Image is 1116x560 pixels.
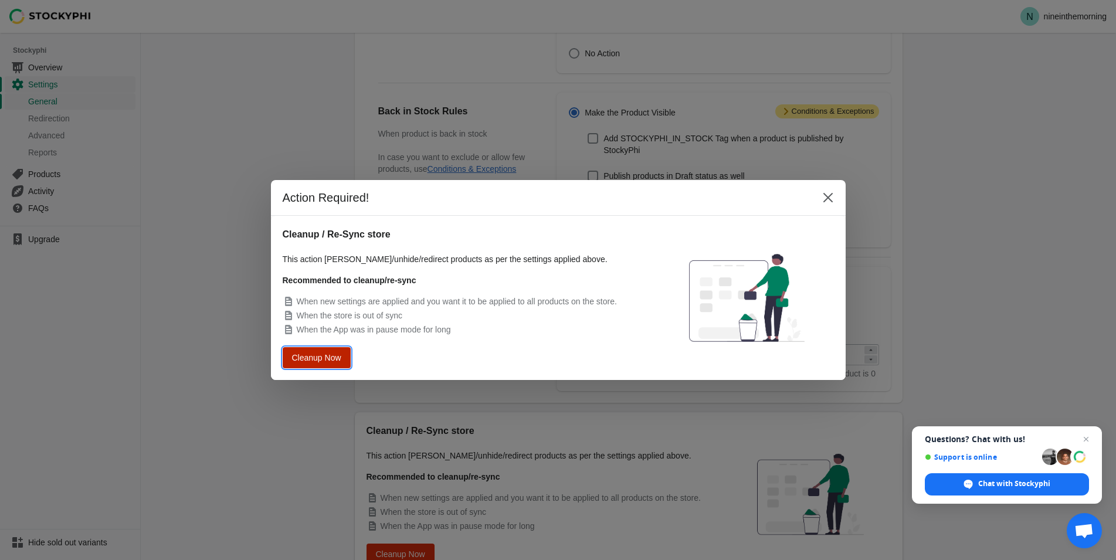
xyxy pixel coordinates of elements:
h2: Action Required! [283,189,806,206]
span: Cleanup Now [292,353,341,362]
div: Open chat [1067,513,1102,548]
button: Close [818,187,839,208]
span: Questions? Chat with us! [925,435,1089,444]
span: When the App was in pause mode for long [297,325,451,334]
span: Close chat [1079,432,1093,446]
span: When new settings are applied and you want it to be applied to all products on the store. [297,297,617,306]
span: When the store is out of sync [297,311,403,320]
h2: Cleanup / Re-Sync store [283,228,648,242]
button: Cleanup Now [283,347,350,368]
div: Chat with Stockyphi [925,473,1089,495]
p: This action [PERSON_NAME]/unhide/redirect products as per the settings applied above. [283,253,648,265]
strong: Recommended to cleanup/re-sync [283,276,416,285]
span: Chat with Stockyphi [978,478,1050,489]
span: Support is online [925,453,1038,461]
